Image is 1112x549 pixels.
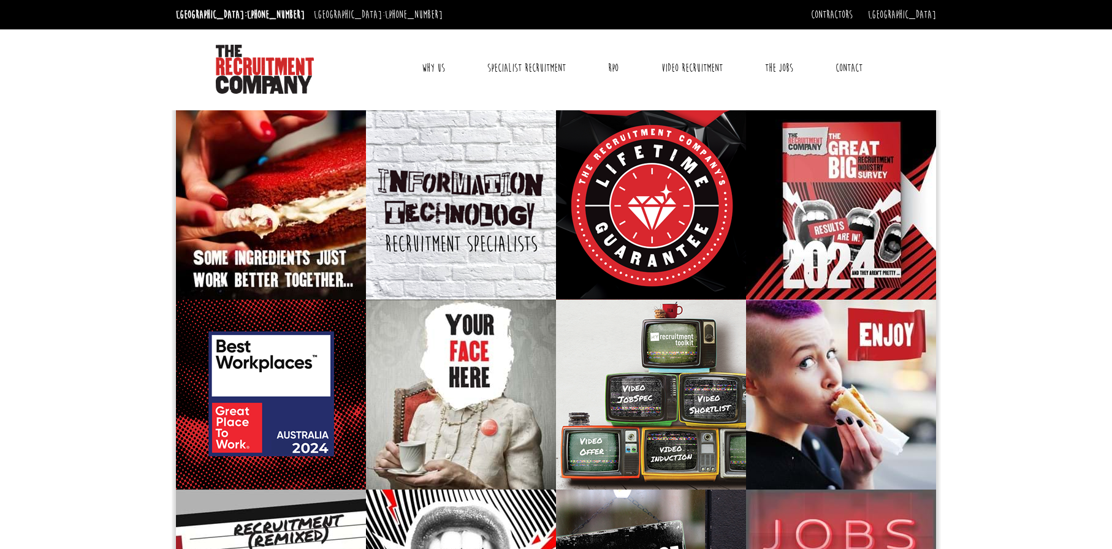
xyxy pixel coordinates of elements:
[826,53,872,83] a: Contact
[311,5,446,25] li: [GEOGRAPHIC_DATA]:
[413,53,454,83] a: Why Us
[652,53,732,83] a: Video Recruitment
[173,5,308,25] li: [GEOGRAPHIC_DATA]:
[216,45,314,94] img: The Recruitment Company
[599,53,628,83] a: RPO
[385,8,443,21] a: [PHONE_NUMBER]
[811,8,853,21] a: Contractors
[478,53,575,83] a: Specialist Recruitment
[756,53,802,83] a: The Jobs
[247,8,305,21] a: [PHONE_NUMBER]
[868,8,936,21] a: [GEOGRAPHIC_DATA]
